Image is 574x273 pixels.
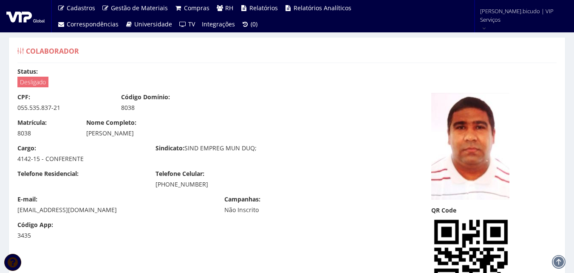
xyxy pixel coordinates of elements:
[175,16,198,32] a: TV
[111,4,168,12] span: Gestão de Materiais
[184,4,209,12] span: Compras
[156,180,281,189] div: [PHONE_NUMBER]
[17,195,37,204] label: E-mail:
[17,155,143,163] div: 4142-15 - CONFERENTE
[6,10,45,23] img: logo
[156,170,204,178] label: Telefone Celular:
[121,93,170,101] label: Código Domínio:
[86,118,136,127] label: Nome Completo:
[294,4,351,12] span: Relatórios Analíticos
[17,221,53,229] label: Código App:
[188,20,195,28] span: TV
[202,20,235,28] span: Integrações
[17,103,108,112] div: 055.535.837-21
[67,20,119,28] span: Correspondências
[17,206,212,214] div: [EMAIL_ADDRESS][DOMAIN_NAME]
[17,231,74,240] div: 3435
[224,195,260,204] label: Campanhas:
[238,16,261,32] a: (0)
[17,93,30,101] label: CPF:
[149,144,287,155] div: SIND EMPREG MUN DUQ;
[251,20,257,28] span: (0)
[26,46,79,56] span: Colaborador
[431,206,456,215] label: QR Code
[122,16,176,32] a: Universidade
[121,103,212,112] div: 8038
[224,206,315,214] div: Não Inscrito
[17,118,47,127] label: Matrícula:
[480,7,563,24] span: [PERSON_NAME].bicudo | VIP Serviços
[67,4,95,12] span: Cadastros
[17,144,36,152] label: Cargo:
[156,144,184,152] label: Sindicato:
[17,77,48,87] span: Desligado
[17,129,74,138] div: 8038
[17,170,79,178] label: Telefone Residencial:
[198,16,238,32] a: Integrações
[249,4,278,12] span: Relatórios
[54,16,122,32] a: Correspondências
[225,4,233,12] span: RH
[17,67,38,76] label: Status:
[134,20,172,28] span: Universidade
[431,93,509,200] img: alexandre-1699560024654d3a5840402.JPG
[86,129,350,138] div: [PERSON_NAME]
